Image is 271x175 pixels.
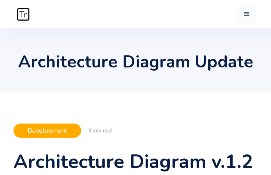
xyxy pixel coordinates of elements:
[236,4,258,25] div: menu
[13,152,258,171] h1: Architecture Diagram v.1.2
[17,8,29,21] img: Traces Logo
[13,53,258,70] h1: Architecture Diagram Update
[88,127,112,134] div: 3 min read
[13,124,81,138] div: Development
[13,8,31,21] a: home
